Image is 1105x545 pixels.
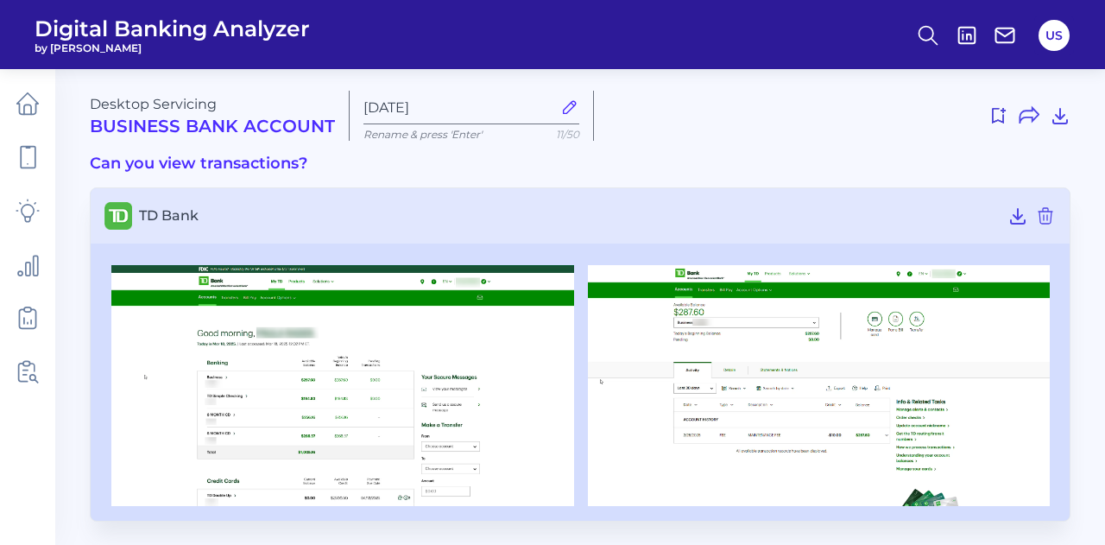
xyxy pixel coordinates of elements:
[111,265,574,506] img: TD Bank
[588,265,1051,506] img: TD Bank
[90,96,335,136] div: Desktop Servicing
[35,41,310,54] span: by [PERSON_NAME]
[90,155,1070,174] h3: Can you view transactions?
[35,16,310,41] span: Digital Banking Analyzer
[90,116,335,136] h2: Business Bank Account
[139,207,1001,224] span: TD Bank
[1039,20,1070,51] button: US
[556,128,579,141] span: 11/50
[363,128,579,141] p: Rename & press 'Enter'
